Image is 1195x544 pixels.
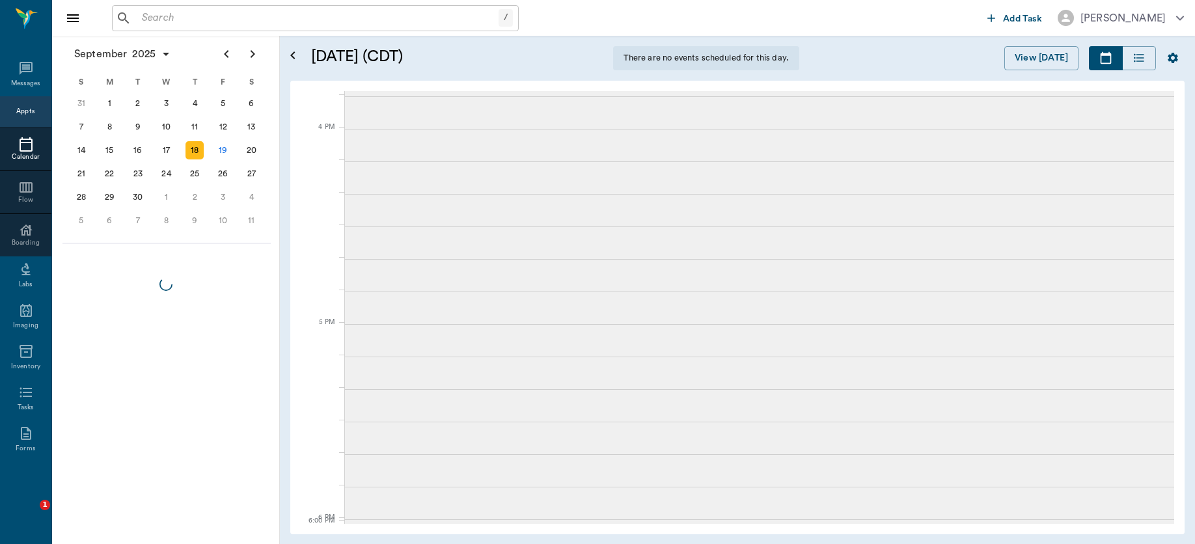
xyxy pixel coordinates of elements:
[185,211,204,230] div: Thursday, October 9, 2025
[72,94,90,113] div: Sunday, August 31, 2025
[100,118,118,136] div: Monday, September 8, 2025
[129,141,147,159] div: Tuesday, September 16, 2025
[311,46,603,67] h5: [DATE] (CDT)
[129,188,147,206] div: Tuesday, September 30, 2025
[152,72,181,92] div: W
[129,118,147,136] div: Tuesday, September 9, 2025
[1080,10,1166,26] div: [PERSON_NAME]
[301,514,335,527] div: 6:00 PM
[72,165,90,183] div: Sunday, September 21, 2025
[613,46,799,70] div: There are no events scheduled for this day.
[214,188,232,206] div: Friday, October 3, 2025
[301,316,335,348] div: 5 PM
[214,94,232,113] div: Friday, September 5, 2025
[242,94,260,113] div: Saturday, September 6, 2025
[67,72,96,92] div: S
[158,118,176,136] div: Wednesday, September 10, 2025
[72,188,90,206] div: Sunday, September 28, 2025
[137,9,499,27] input: Search
[72,211,90,230] div: Sunday, October 5, 2025
[100,141,118,159] div: Monday, September 15, 2025
[1004,46,1078,70] button: View [DATE]
[72,141,90,159] div: Sunday, September 14, 2025
[213,41,240,67] button: Previous page
[240,41,266,67] button: Next page
[130,45,158,63] span: 2025
[100,165,118,183] div: Monday, September 22, 2025
[285,31,301,81] button: Open calendar
[129,211,147,230] div: Tuesday, October 7, 2025
[158,165,176,183] div: Wednesday, September 24, 2025
[209,72,238,92] div: F
[242,188,260,206] div: Saturday, October 4, 2025
[68,41,178,67] button: September2025
[40,500,50,510] span: 1
[242,211,260,230] div: Saturday, October 11, 2025
[129,165,147,183] div: Tuesday, September 23, 2025
[60,5,86,31] button: Close drawer
[72,45,130,63] span: September
[1047,6,1194,30] button: [PERSON_NAME]
[185,165,204,183] div: Thursday, September 25, 2025
[237,72,266,92] div: S
[100,94,118,113] div: Monday, September 1, 2025
[180,72,209,92] div: T
[124,72,152,92] div: T
[158,188,176,206] div: Wednesday, October 1, 2025
[129,94,147,113] div: Tuesday, September 2, 2025
[242,165,260,183] div: Saturday, September 27, 2025
[18,403,34,413] div: Tasks
[214,118,232,136] div: Friday, September 12, 2025
[185,141,204,159] div: Thursday, September 18, 2025
[214,211,232,230] div: Friday, October 10, 2025
[100,188,118,206] div: Monday, September 29, 2025
[158,211,176,230] div: Wednesday, October 8, 2025
[13,500,44,531] iframe: Intercom live chat
[242,118,260,136] div: Saturday, September 13, 2025
[982,6,1047,30] button: Add Task
[11,79,41,88] div: Messages
[301,120,335,153] div: 4 PM
[301,511,335,524] div: 6 PM
[185,118,204,136] div: Thursday, September 11, 2025
[158,94,176,113] div: Wednesday, September 3, 2025
[19,280,33,290] div: Labs
[96,72,124,92] div: M
[214,141,232,159] div: Today, Friday, September 19, 2025
[158,141,176,159] div: Wednesday, September 17, 2025
[16,444,35,454] div: Forms
[72,118,90,136] div: Sunday, September 7, 2025
[100,211,118,230] div: Monday, October 6, 2025
[499,9,513,27] div: /
[185,94,204,113] div: Thursday, September 4, 2025
[185,188,204,206] div: Thursday, October 2, 2025
[242,141,260,159] div: Saturday, September 20, 2025
[13,321,38,331] div: Imaging
[11,362,40,372] div: Inventory
[214,165,232,183] div: Friday, September 26, 2025
[16,107,34,116] div: Appts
